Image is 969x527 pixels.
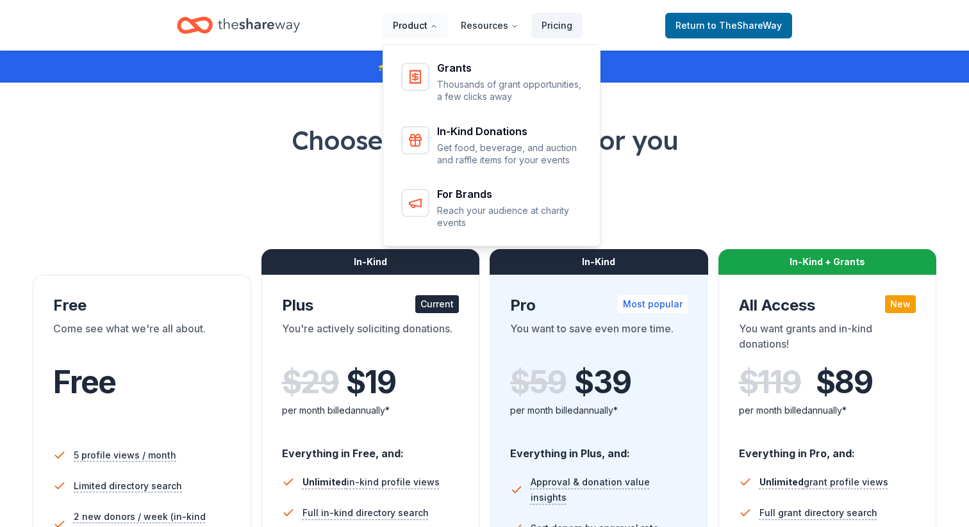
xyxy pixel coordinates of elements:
[302,505,429,521] span: Full in-kind directory search
[383,45,601,247] div: Product
[759,476,888,487] span: grant profile views
[885,295,916,313] div: New
[31,122,938,158] h1: Choose the perfect plan for you
[261,249,480,275] div: In-Kind
[393,55,591,111] a: GrantsThousands of grant opportunities, a few clicks away
[510,435,688,462] div: Everything in Plus, and:
[510,295,688,316] div: Pro
[437,63,583,73] div: Grants
[739,435,916,462] div: Everything in Pro, and:
[574,364,631,400] span: $ 39
[393,118,591,174] a: In-Kind DonationsGet food, beverage, and auction and raffle items for your events
[437,204,583,229] p: Reach your audience at charity events
[415,295,459,313] div: Current
[759,505,877,521] span: Full grant directory search
[718,249,937,275] div: In-Kind + Grants
[302,476,347,487] span: Unlimited
[437,189,583,199] div: For Brands
[531,13,583,38] a: Pricing
[346,364,396,400] span: $ 19
[383,10,583,40] nav: Main
[437,78,583,103] p: Thousands of grant opportunities, a few clicks away
[739,403,916,418] div: per month billed annually*
[510,321,688,357] div: You want to save even more time.
[510,403,688,418] div: per month billed annually*
[53,363,116,401] span: Free
[665,13,792,38] a: Returnto TheShareWay
[759,476,804,487] span: Unlimited
[282,321,460,357] div: You're actively soliciting donations.
[618,295,688,313] div: Most popular
[53,321,231,357] div: Come see what we're all about.
[282,435,460,462] div: Everything in Free, and:
[708,20,782,31] span: to TheShareWay
[177,10,300,40] a: Home
[816,364,873,400] span: $ 89
[74,448,176,463] span: 5 profile views / month
[675,18,782,33] span: Return
[451,13,529,38] button: Resources
[302,476,440,487] span: in-kind profile views
[74,478,182,494] span: Limited directory search
[53,295,231,316] div: Free
[437,126,583,136] div: In-Kind Donations
[393,181,591,237] a: For BrandsReach your audience at charity events
[437,142,583,166] p: Get food, beverage, and auction and raffle items for your events
[739,321,916,357] div: You want grants and in-kind donations!
[531,474,688,505] span: Approval & donation value insights
[490,249,708,275] div: In-Kind
[739,295,916,316] div: All Access
[383,13,448,38] button: Product
[282,295,460,316] div: Plus
[282,403,460,418] div: per month billed annually*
